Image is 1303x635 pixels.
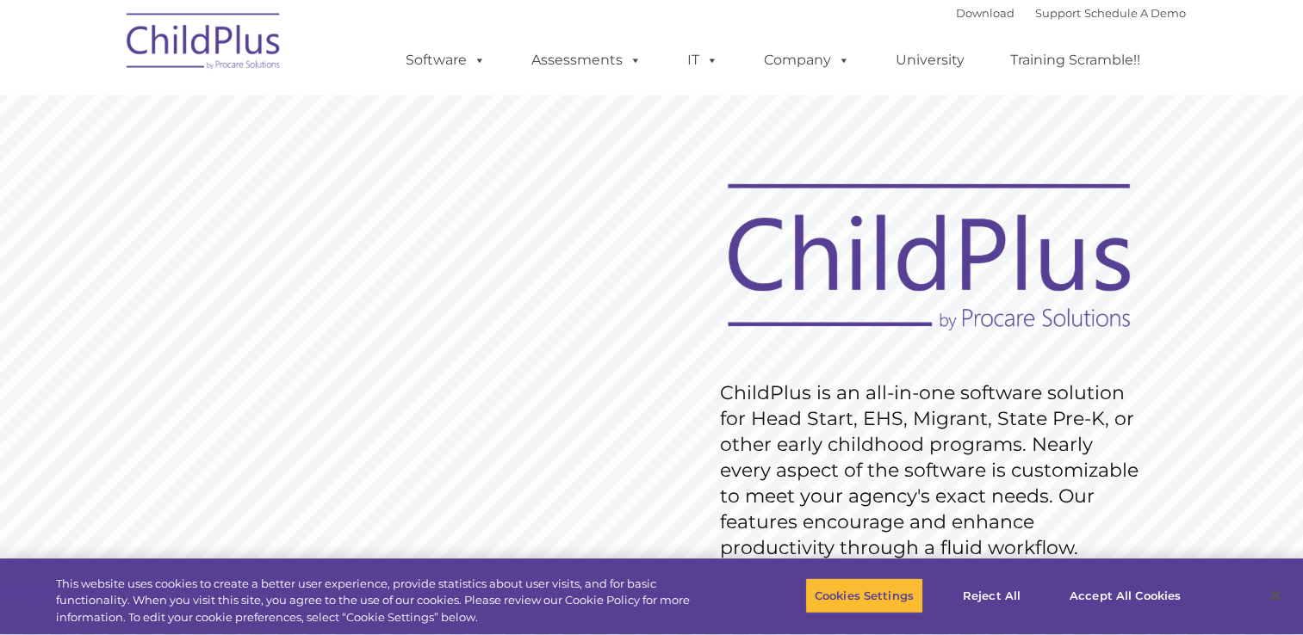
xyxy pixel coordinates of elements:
[956,6,1186,20] font: |
[1060,577,1190,613] button: Accept All Cookies
[56,576,717,626] div: This website uses cookies to create a better user experience, provide statistics about user visit...
[956,6,1014,20] a: Download
[388,43,503,77] a: Software
[805,577,923,613] button: Cookies Settings
[1256,576,1294,614] button: Close
[993,43,1157,77] a: Training Scramble!!
[514,43,659,77] a: Assessments
[938,577,1046,613] button: Reject All
[747,43,867,77] a: Company
[1084,6,1186,20] a: Schedule A Demo
[720,380,1147,561] rs-layer: ChildPlus is an all-in-one software solution for Head Start, EHS, Migrant, State Pre-K, or other ...
[1035,6,1081,20] a: Support
[878,43,982,77] a: University
[118,1,290,87] img: ChildPlus by Procare Solutions
[670,43,735,77] a: IT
